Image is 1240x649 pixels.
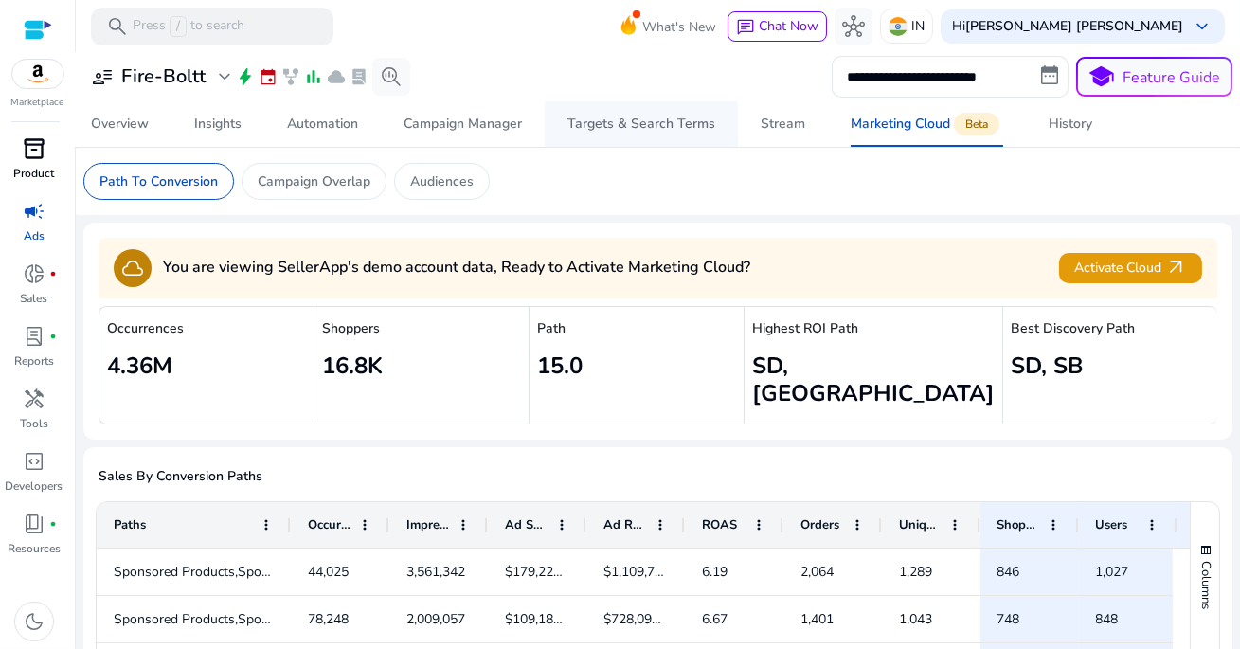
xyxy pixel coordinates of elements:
[308,610,349,628] span: 78,248
[6,478,63,495] p: Developers
[11,96,64,110] p: Marketplace
[213,65,236,88] span: expand_more
[1191,15,1213,38] span: keyboard_arrow_down
[1096,563,1129,581] span: 1,027
[304,67,323,86] span: bar_chart
[23,450,45,473] span: code_blocks
[406,563,465,581] span: 3,561,342
[899,610,932,628] span: 1,043
[21,290,48,307] p: Sales
[997,516,1041,533] span: Shoppers
[899,516,943,533] span: Unique Shoppers
[114,563,461,581] span: Sponsored Products,Sponsored Display,Sponsored Brands
[287,117,358,131] div: Automation
[380,65,403,88] span: search_insights
[702,610,728,628] span: 6.67
[23,137,45,160] span: inventory_2
[505,563,579,581] span: $179,227.20
[121,257,144,279] span: cloud
[702,563,728,581] span: 6.19
[1049,117,1092,131] div: History
[911,9,925,43] p: IN
[281,67,300,86] span: family_history
[702,516,737,533] span: ROAS
[170,16,187,37] span: /
[800,563,834,581] span: 2,064
[728,11,827,42] button: chatChat Now
[603,516,647,533] span: Ad Revenue
[12,60,63,88] img: amazon.svg
[835,8,872,45] button: hub
[322,321,521,337] h5: Shoppers
[759,17,818,35] span: Chat Now
[327,67,346,86] span: cloud
[23,262,45,285] span: donut_small
[99,469,1217,485] h5: Sales By Conversion Paths
[1076,57,1232,97] button: schoolFeature Guide
[236,67,255,86] span: bolt
[505,610,579,628] span: $109,182.60
[800,610,834,628] span: 1,401
[800,516,839,533] span: Orders
[23,513,45,535] span: book_4
[24,227,45,244] p: Ads
[1011,321,1210,337] h5: Best Discovery Path
[308,563,349,581] span: 44,025
[91,65,114,88] span: user_attributes
[1011,352,1210,380] h2: SD, SB
[1088,63,1116,91] span: school
[49,270,57,278] span: fiber_manual_record
[1096,610,1119,628] span: 848
[14,165,55,182] p: Product
[259,67,278,86] span: event
[842,15,865,38] span: hub
[163,259,750,277] h4: You are viewing SellerApp's demo account data, Ready to Activate Marketing Cloud?
[350,67,368,86] span: lab_profile
[133,16,244,37] p: Press to search
[372,58,410,96] button: search_insights
[505,516,548,533] span: Ad Spend
[1096,516,1128,533] span: Users
[406,610,465,628] span: 2,009,057
[49,520,57,528] span: fiber_manual_record
[8,540,61,557] p: Resources
[1165,257,1187,279] span: arrow_outward
[23,325,45,348] span: lab_profile
[567,117,715,131] div: Targets & Search Terms
[121,65,206,88] h3: Fire-Boltt
[736,18,755,37] span: chat
[322,352,521,380] h2: 16.8K
[410,171,474,191] p: Audiences
[603,563,688,581] span: $1,109,746.00
[258,171,370,191] p: Campaign Overlap
[952,20,1183,33] p: Hi
[99,171,218,191] p: Path To Conversion
[537,352,736,380] h2: 15.0
[954,113,999,135] span: Beta
[1059,253,1202,283] button: Activate Cloudarrow_outward
[752,321,995,337] h5: Highest ROI Path
[23,200,45,223] span: campaign
[851,117,1003,132] div: Marketing Cloud
[114,516,146,533] span: Paths
[965,17,1183,35] b: [PERSON_NAME] [PERSON_NAME]
[308,516,351,533] span: Occurrences
[14,352,54,370] p: Reports
[107,352,306,380] h2: 4.36M
[23,388,45,410] span: handyman
[406,516,450,533] span: Impressions
[1197,561,1214,609] span: Columns
[49,333,57,340] span: fiber_manual_record
[107,321,306,337] h5: Occurrences
[20,415,48,432] p: Tools
[194,117,242,131] div: Insights
[106,15,129,38] span: search
[642,10,716,44] span: What's New
[997,563,1020,581] span: 846
[889,17,908,36] img: in.svg
[1123,66,1221,89] p: Feature Guide
[537,321,736,337] h5: Path
[603,610,677,628] span: $728,090.00
[114,610,350,628] span: Sponsored Products,Sponsored Display
[997,610,1020,628] span: 748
